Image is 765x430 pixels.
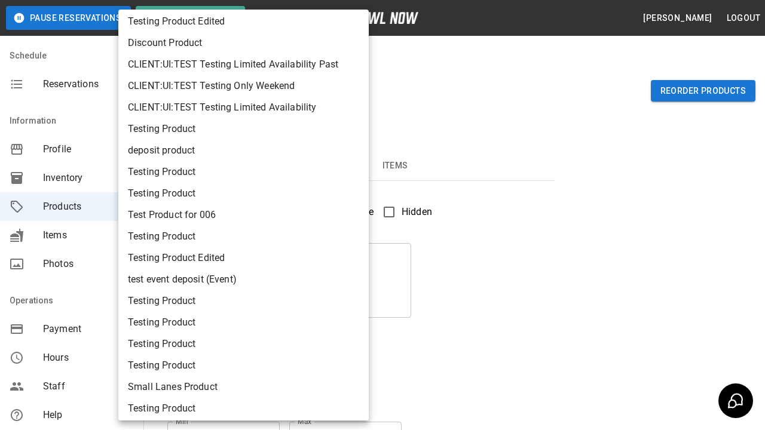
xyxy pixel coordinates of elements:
[118,97,369,118] li: CLIENT:UI:TEST Testing Limited Availability
[118,54,369,75] li: CLIENT:UI:TEST Testing Limited Availability Past
[118,226,369,247] li: Testing Product
[118,204,369,226] li: Test Product for 006
[118,355,369,376] li: Testing Product
[118,247,369,269] li: Testing Product Edited
[118,290,369,312] li: Testing Product
[118,75,369,97] li: CLIENT:UI:TEST Testing Only Weekend
[118,11,369,32] li: Testing Product Edited
[118,312,369,333] li: Testing Product
[118,333,369,355] li: Testing Product
[118,161,369,183] li: Testing Product
[118,32,369,54] li: Discount Product
[118,398,369,419] li: Testing Product
[118,140,369,161] li: deposit product
[118,183,369,204] li: Testing Product
[118,269,369,290] li: test event deposit (Event)
[118,118,369,140] li: Testing Product
[118,376,369,398] li: Small Lanes Product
